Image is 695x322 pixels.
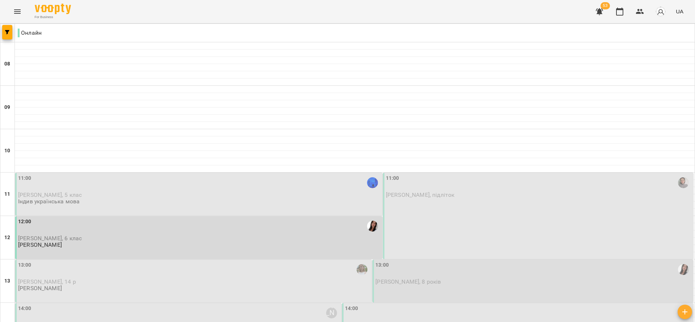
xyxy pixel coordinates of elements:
h6: 11 [4,190,10,198]
p: Онлайн [18,29,42,37]
p: [PERSON_NAME] [18,242,62,248]
span: For Business [35,15,71,20]
span: [PERSON_NAME], підліток [386,191,454,198]
span: [PERSON_NAME], 14 р [18,278,76,285]
p: [PERSON_NAME] [18,285,62,291]
button: Створити урок [678,305,692,319]
img: Voopty Logo [35,4,71,14]
span: [PERSON_NAME], 5 клас [18,191,82,198]
img: Рараговська Антоніна Леонівна [678,264,689,275]
label: 13:00 [375,261,389,269]
h6: 09 [4,103,10,111]
label: 14:00 [18,305,31,313]
h6: 13 [4,277,10,285]
label: 13:00 [18,261,31,269]
label: 14:00 [345,305,358,313]
span: UA [676,8,683,15]
div: Самойленко Анастасія Володимирівна [326,308,337,318]
button: Menu [9,3,26,20]
label: 12:00 [18,218,31,226]
span: [PERSON_NAME], 8 років [375,278,441,285]
img: Рараговська Антоніна Леонівна [367,221,378,232]
h6: 12 [4,234,10,242]
h6: 08 [4,60,10,68]
img: Мирошникова Анна Андріївна [678,177,689,188]
h6: 10 [4,147,10,155]
span: [PERSON_NAME], 6 клас [18,235,82,242]
img: avatar_s.png [656,7,666,17]
label: 11:00 [386,174,399,182]
button: UA [673,5,686,18]
span: 53 [601,2,610,9]
img: Мосійчук Яна Михайлівна [357,264,367,275]
p: Індив українська мова [18,198,80,204]
label: 11:00 [18,174,31,182]
img: Петренко Назарій Максимович [367,177,378,188]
